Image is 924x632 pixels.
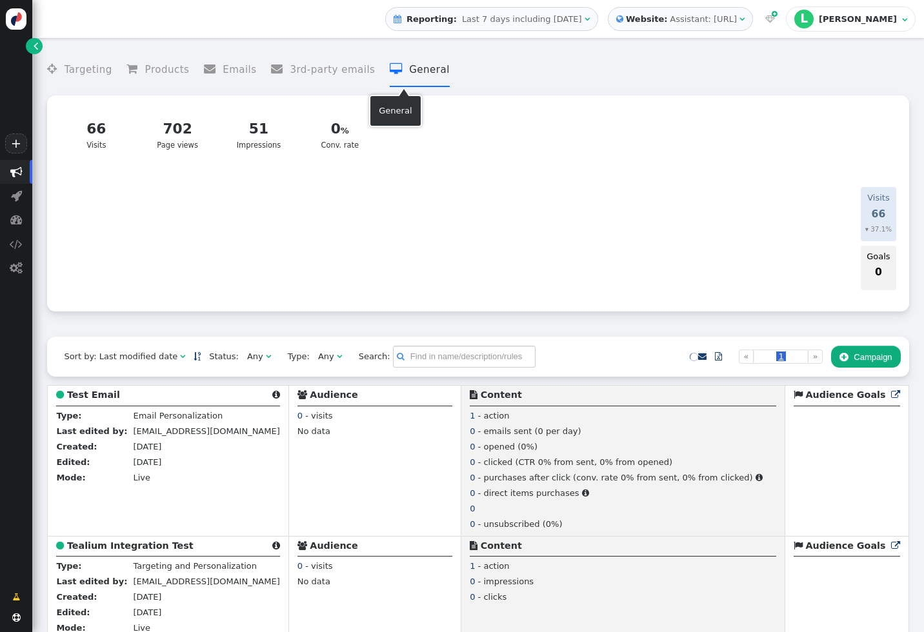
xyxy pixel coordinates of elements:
b: Audience [310,540,357,551]
span: 0 [470,457,475,467]
b: Reporting: [404,14,459,24]
b: Website: [623,13,670,26]
span:  [297,390,307,399]
a: « [739,350,754,364]
span:  [297,541,307,550]
b: Mode: [56,473,85,482]
div: General [379,104,412,117]
div: ▾ 37.1% [865,224,892,235]
span: - clicks [478,592,507,602]
span: 66 [872,208,886,220]
a:  [4,586,28,608]
span:  [34,39,38,52]
span:  [891,541,900,550]
span: 0 [470,442,475,451]
div: Assistant: [URL] [670,13,737,26]
span: 1 [776,351,785,361]
div: Any [247,350,263,363]
a: » [808,350,823,364]
li: Products [126,53,189,87]
span: 0 [470,473,475,482]
span: [DATE] [133,592,161,602]
span: 0 [297,411,303,420]
span:  [794,390,803,399]
a: 702Page views [141,112,214,159]
span: 0% from clicked) [683,473,753,482]
span: Email Personalization [133,411,223,420]
b: Created: [56,592,97,602]
div: Any [318,350,334,363]
div: 702 [148,119,207,140]
span:  [12,613,21,622]
span:  [582,489,589,497]
span:  [204,63,223,75]
span: - emails sent (0 per day) [478,426,581,436]
div: [PERSON_NAME] [819,14,899,25]
span: Last 7 days including [DATE] [462,14,582,24]
span: - impressions [478,577,534,586]
span: 1 [470,561,475,571]
a: 51Impressions [222,112,296,159]
a:  [707,346,730,368]
span:  [585,15,590,23]
span: 0 [470,519,475,529]
a: + [5,133,27,153]
span:  [470,390,477,399]
span:  [10,238,23,250]
span: Targeting and Personalization [133,561,257,571]
span:  [390,63,409,75]
span:  [470,541,477,550]
span: - visits [305,411,332,420]
span:  [739,15,745,23]
b: Edited: [56,457,90,467]
span:  [47,63,64,75]
a:  [891,540,900,551]
b: Audience [310,390,357,400]
a:  [698,351,707,361]
span:  [397,350,405,363]
span:  [337,352,342,360]
a: 0Conv. rate [303,112,377,159]
span:  [10,262,23,274]
span:  [12,591,20,604]
span:  [266,352,271,360]
b: Content [481,540,522,551]
li: General [390,53,450,87]
span:  [180,352,185,360]
b: Created: [56,442,97,451]
span:  [616,13,623,26]
b: Last edited by: [56,426,127,436]
div: 51 [229,119,288,140]
span: Live [133,473,150,482]
a:  [26,38,42,54]
span:  [271,63,290,75]
span: 0 [470,426,475,436]
span:  [772,9,778,19]
span:  [794,541,803,550]
b: Tealium Integration Test [67,540,194,551]
span:  [394,15,401,23]
span:  [272,541,280,550]
span: Sorted in descending order [194,352,201,360]
div: Impressions [229,119,288,151]
span: 0 [875,266,882,278]
span:  [902,15,907,24]
span:  [891,390,900,399]
input: Find in name/description/rules [393,346,536,368]
span: - purchases after click (conv. rate 0% from sent, [478,473,680,482]
a:  [194,351,201,361]
b: Type: [56,561,81,571]
span: - action [478,561,510,571]
span: No data [297,426,330,436]
span: [EMAIL_ADDRESS][DOMAIN_NAME] [133,426,279,436]
span:  [839,352,848,362]
span:  [765,15,775,23]
span:  [126,63,145,75]
span: 0 [470,592,475,602]
span:  [272,390,280,399]
span:  [715,352,722,360]
li: 3rd-party emails [271,53,375,87]
span: [DATE] [133,457,161,467]
b: Type: [56,411,81,420]
div: Visits [67,119,126,151]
